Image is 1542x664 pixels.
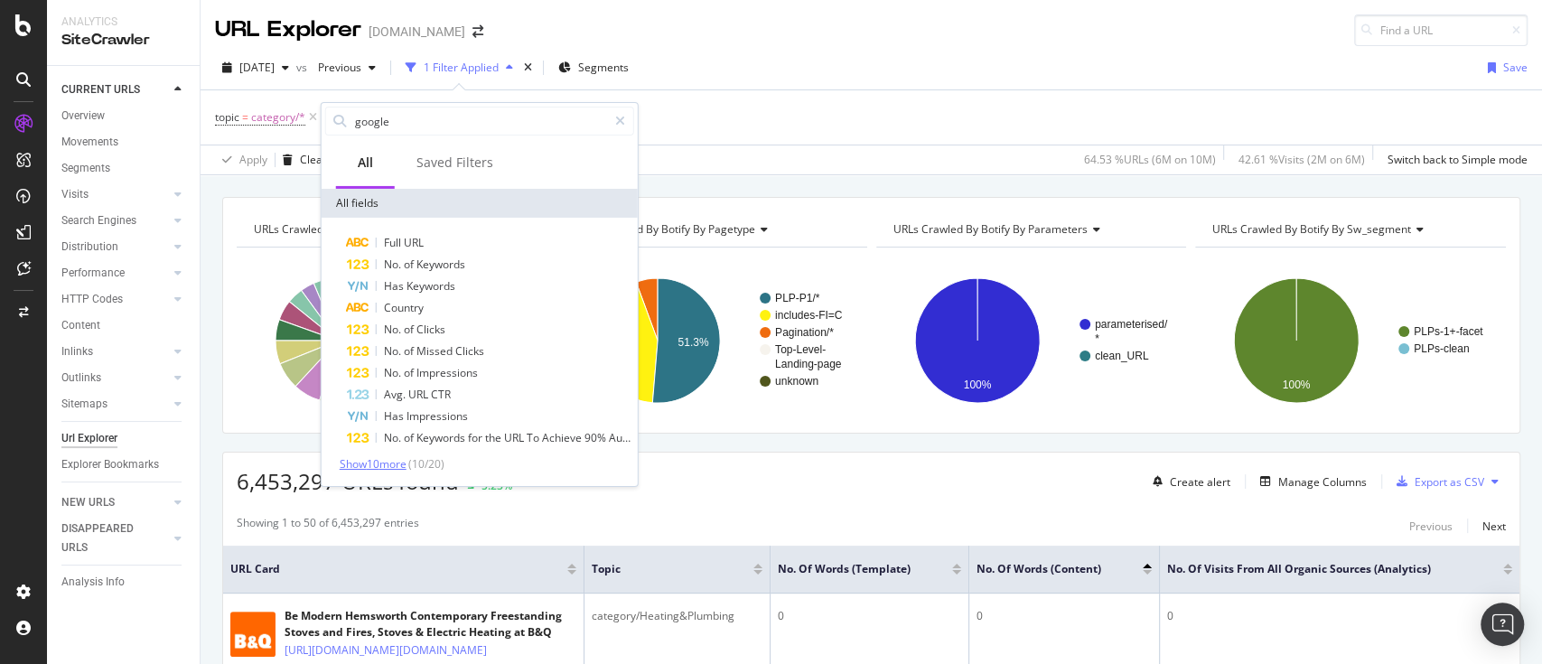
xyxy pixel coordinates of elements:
text: Landing-page [775,358,842,370]
span: No. [384,430,404,445]
button: 1 Filter Applied [398,53,520,82]
button: Export as CSV [1389,467,1484,496]
span: Impressions [407,408,468,424]
text: unknown [775,375,818,388]
span: No. of Words (Template) [778,561,925,577]
span: No. [384,343,404,359]
div: Analytics [61,14,185,30]
button: Segments [551,53,636,82]
span: Show 10 more [340,456,407,472]
div: [DOMAIN_NAME] [369,23,465,41]
div: 64.53 % URLs ( 6M on 10M ) [1084,152,1216,167]
a: Performance [61,264,169,283]
button: Create alert [1145,467,1230,496]
span: Keywords [407,278,455,294]
span: CTR [431,387,451,402]
span: URLs Crawled By Botify By parameters [893,221,1088,237]
span: of [404,365,416,380]
div: Performance [61,264,125,283]
button: Apply [215,145,267,174]
h4: URLs Crawled By Botify By sw_segment [1209,215,1490,244]
button: Save [1481,53,1528,82]
div: Analysis Info [61,573,125,592]
h4: URLs Crawled By Botify By topic [250,215,531,244]
span: Country [384,300,424,315]
div: 1 Filter Applied [424,60,499,75]
div: DISAPPEARED URLS [61,519,153,557]
a: Outlinks [61,369,169,388]
a: Search Engines [61,211,169,230]
a: Inlinks [61,342,169,361]
span: Clicks [455,343,484,359]
span: Avg. [384,387,408,402]
div: 42.61 % Visits ( 2M on 6M ) [1238,152,1365,167]
div: Switch back to Simple mode [1388,152,1528,167]
span: of [404,343,416,359]
a: Overview [61,107,187,126]
div: 0 [1167,608,1512,624]
span: URL [404,235,424,250]
div: A chart. [876,262,1182,419]
span: URL [504,430,527,445]
span: No. of Visits from All Organic Sources (Analytics) [1167,561,1476,577]
svg: A chart. [556,262,863,419]
div: URL Explorer [215,14,361,45]
div: Url Explorer [61,429,117,448]
span: Has [384,408,407,424]
span: for [468,430,485,445]
a: Distribution [61,238,169,257]
div: category/Heating&Plumbing [592,608,762,624]
div: HTTP Codes [61,290,123,309]
div: Content [61,316,100,335]
div: Search Engines [61,211,136,230]
text: 100% [963,379,991,391]
span: Has [384,278,407,294]
div: Be Modern Hemsworth Contemporary Freestanding Stoves and Fires, Stoves & Electric Heating at B&Q [285,608,576,641]
div: NEW URLS [61,493,115,512]
div: Inlinks [61,342,93,361]
div: times [520,59,536,77]
div: Next [1482,519,1506,534]
a: CURRENT URLS [61,80,169,99]
a: Analysis Info [61,573,187,592]
div: Explorer Bookmarks [61,455,159,474]
span: No. [384,257,404,272]
a: Content [61,316,187,335]
div: Open Intercom Messenger [1481,603,1524,646]
svg: A chart. [1195,262,1501,419]
a: Segments [61,159,187,178]
span: Keywords [416,430,468,445]
span: topic [215,109,239,125]
span: URLs Crawled By Botify By pagetype [574,221,755,237]
span: URLs Crawled By Botify By topic [254,221,416,237]
text: Pagination/* [775,326,834,339]
span: URL [408,387,431,402]
div: Distribution [61,238,118,257]
a: Visits [61,185,169,204]
text: 100% [1283,379,1311,391]
input: Search by field name [353,108,607,135]
span: the [485,430,504,445]
span: Clicks [416,322,445,337]
span: of [404,430,416,445]
span: vs [296,60,311,75]
button: Clear [276,145,327,174]
span: Full [384,235,404,250]
svg: A chart. [237,262,543,419]
div: Segments [61,159,110,178]
span: No. [384,365,404,380]
div: Save [1503,60,1528,75]
span: Previous [311,60,361,75]
span: Missed [416,343,455,359]
span: = [242,109,248,125]
div: All fields [322,189,638,218]
div: Movements [61,133,118,152]
span: No. [384,322,404,337]
span: URLs Crawled By Botify By sw_segment [1212,221,1410,237]
div: Outlinks [61,369,101,388]
button: [DATE] [215,53,296,82]
div: Saved Filters [416,154,493,172]
span: URL Card [230,561,563,577]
